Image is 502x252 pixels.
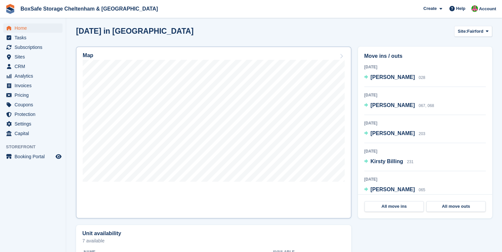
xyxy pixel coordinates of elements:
span: Sites [15,52,54,61]
div: [DATE] [364,176,486,182]
a: Map [76,47,351,218]
a: menu [3,90,63,100]
a: [PERSON_NAME] 028 [364,73,425,82]
a: menu [3,33,63,42]
a: menu [3,100,63,109]
a: All move outs [426,201,485,212]
button: Site: Fairford [454,26,492,37]
a: menu [3,152,63,161]
span: Analytics [15,71,54,81]
a: menu [3,81,63,90]
h2: Move ins / outs [364,52,486,60]
p: 7 available [82,238,345,243]
span: 065 [419,188,425,192]
span: Account [479,6,496,12]
span: Storefront [6,144,66,150]
span: Tasks [15,33,54,42]
a: menu [3,71,63,81]
a: [PERSON_NAME] 065 [364,186,425,194]
a: [PERSON_NAME] 067, 068 [364,101,434,110]
div: [DATE] [364,92,486,98]
a: menu [3,23,63,33]
span: Coupons [15,100,54,109]
a: BoxSafe Storage Cheltenham & [GEOGRAPHIC_DATA] [18,3,160,14]
span: Booking Portal [15,152,54,161]
a: menu [3,62,63,71]
a: menu [3,129,63,138]
a: Preview store [55,153,63,161]
span: Create [423,5,437,12]
img: stora-icon-8386f47178a22dfd0bd8f6a31ec36ba5ce8667c1dd55bd0f319d3a0aa187defe.svg [5,4,15,14]
span: Settings [15,119,54,128]
span: [PERSON_NAME] [370,102,415,108]
span: Subscriptions [15,43,54,52]
div: [DATE] [364,64,486,70]
a: Kirsty Billing 231 [364,158,413,166]
a: All move ins [364,201,424,212]
span: Home [15,23,54,33]
h2: Map [83,53,93,58]
span: [PERSON_NAME] [370,187,415,192]
a: menu [3,119,63,128]
a: menu [3,110,63,119]
a: [PERSON_NAME] 203 [364,129,425,138]
span: [PERSON_NAME] [370,130,415,136]
span: 203 [419,131,425,136]
div: [DATE] [364,120,486,126]
span: Fairford [467,28,483,35]
span: CRM [15,62,54,71]
div: [DATE] [364,148,486,154]
span: Protection [15,110,54,119]
h2: Unit availability [82,231,121,236]
span: Capital [15,129,54,138]
h2: [DATE] in [GEOGRAPHIC_DATA] [76,27,193,36]
span: 067, 068 [419,103,434,108]
a: menu [3,43,63,52]
span: Invoices [15,81,54,90]
span: Kirsty Billing [370,159,403,164]
span: Pricing [15,90,54,100]
img: Andrew [471,5,478,12]
span: 231 [407,160,413,164]
span: Site: [458,28,467,35]
span: Help [456,5,465,12]
a: menu [3,52,63,61]
span: [PERSON_NAME] [370,74,415,80]
span: 028 [419,75,425,80]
